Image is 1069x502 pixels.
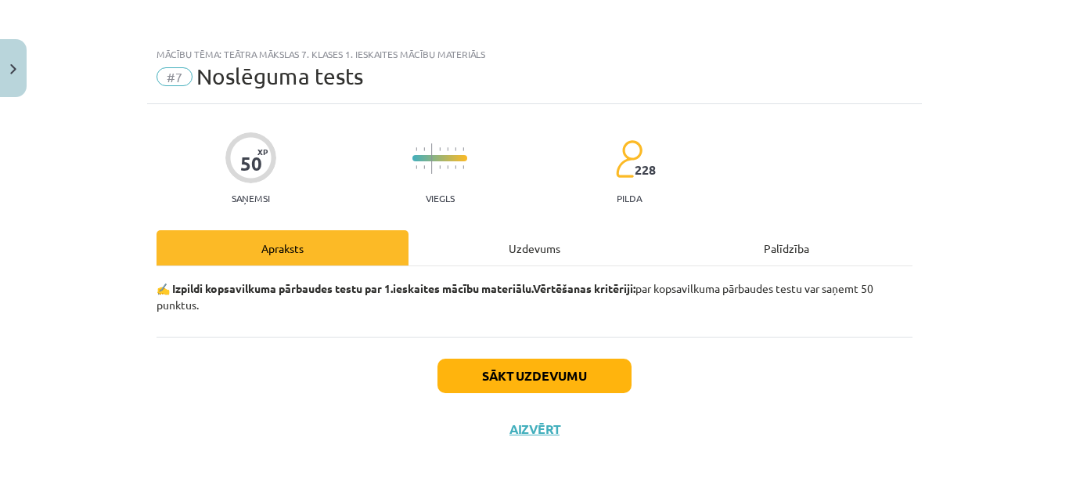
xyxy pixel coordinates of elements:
[240,153,262,175] div: 50
[455,165,456,169] img: icon-short-line-57e1e144782c952c97e751825c79c345078a6d821885a25fce030b3d8c18986b.svg
[617,193,642,204] p: pilda
[423,147,425,151] img: icon-short-line-57e1e144782c952c97e751825c79c345078a6d821885a25fce030b3d8c18986b.svg
[196,63,363,89] span: Noslēguma tests
[439,147,441,151] img: icon-short-line-57e1e144782c952c97e751825c79c345078a6d821885a25fce030b3d8c18986b.svg
[157,49,912,60] div: Mācību tēma: Teātra mākslas 7. klases 1. ieskaites mācību materiāls
[463,147,464,151] img: icon-short-line-57e1e144782c952c97e751825c79c345078a6d821885a25fce030b3d8c18986b.svg
[431,143,433,174] img: icon-long-line-d9ea69661e0d244f92f715978eff75569469978d946b2353a9bb055b3ed8787d.svg
[439,165,441,169] img: icon-short-line-57e1e144782c952c97e751825c79c345078a6d821885a25fce030b3d8c18986b.svg
[437,359,632,393] button: Sākt uzdevumu
[416,165,417,169] img: icon-short-line-57e1e144782c952c97e751825c79c345078a6d821885a25fce030b3d8c18986b.svg
[447,147,448,151] img: icon-short-line-57e1e144782c952c97e751825c79c345078a6d821885a25fce030b3d8c18986b.svg
[157,67,193,86] span: #7
[505,421,564,437] button: Aizvērt
[416,147,417,151] img: icon-short-line-57e1e144782c952c97e751825c79c345078a6d821885a25fce030b3d8c18986b.svg
[157,280,912,313] p: par kopsavilkuma pārbaudes testu var saņemt 50 punktus.
[10,64,16,74] img: icon-close-lesson-0947bae3869378f0d4975bcd49f059093ad1ed9edebbc8119c70593378902aed.svg
[533,281,635,295] strong: Vērtēšanas kritēriji:
[157,281,533,295] b: ✍️ Izpildi kopsavilkuma pārbaudes testu par 1.ieskaites mācību materiālu.
[225,193,276,204] p: Saņemsi
[615,139,642,179] img: students-c634bb4e5e11cddfef0936a35e636f08e4e9abd3cc4e673bd6f9a4125e45ecb1.svg
[635,163,656,177] span: 228
[426,193,455,204] p: Viegls
[257,147,268,156] span: XP
[455,147,456,151] img: icon-short-line-57e1e144782c952c97e751825c79c345078a6d821885a25fce030b3d8c18986b.svg
[157,230,409,265] div: Apraksts
[660,230,912,265] div: Palīdzība
[463,165,464,169] img: icon-short-line-57e1e144782c952c97e751825c79c345078a6d821885a25fce030b3d8c18986b.svg
[423,165,425,169] img: icon-short-line-57e1e144782c952c97e751825c79c345078a6d821885a25fce030b3d8c18986b.svg
[447,165,448,169] img: icon-short-line-57e1e144782c952c97e751825c79c345078a6d821885a25fce030b3d8c18986b.svg
[409,230,660,265] div: Uzdevums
